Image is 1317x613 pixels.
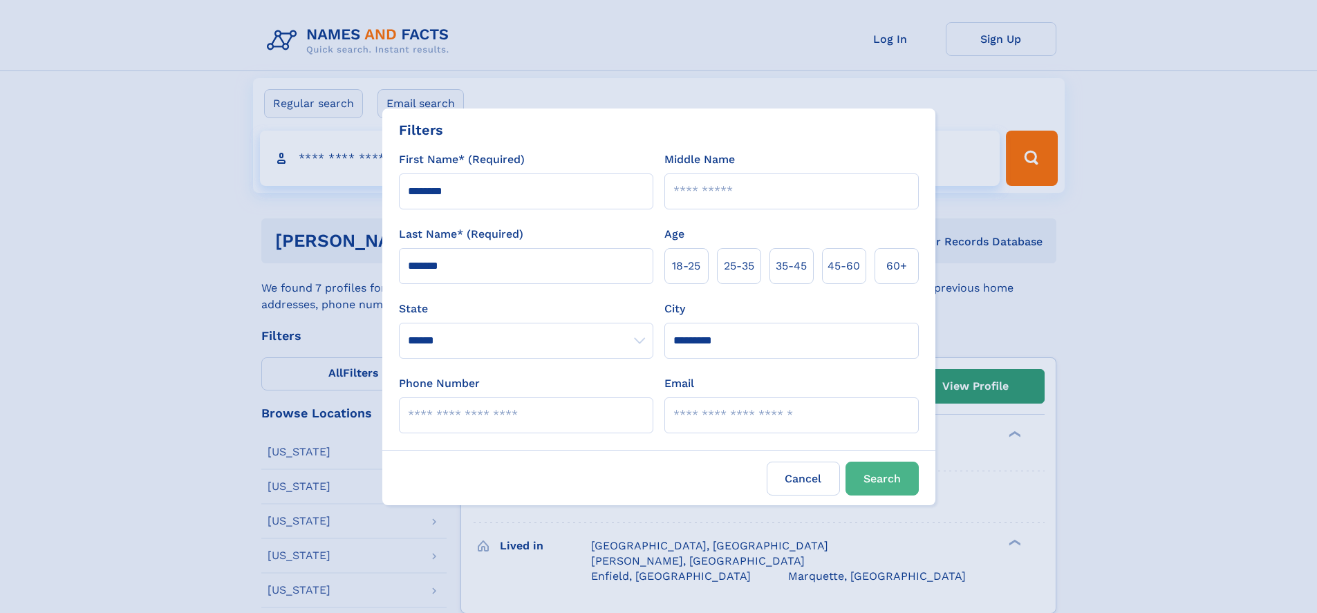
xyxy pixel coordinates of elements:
label: Cancel [767,462,840,496]
span: 18‑25 [672,258,700,274]
span: 25‑35 [724,258,754,274]
label: Age [664,226,684,243]
label: State [399,301,653,317]
div: Filters [399,120,443,140]
label: Last Name* (Required) [399,226,523,243]
label: Phone Number [399,375,480,392]
span: 45‑60 [828,258,860,274]
span: 35‑45 [776,258,807,274]
label: City [664,301,685,317]
label: First Name* (Required) [399,151,525,168]
label: Middle Name [664,151,735,168]
span: 60+ [886,258,907,274]
label: Email [664,375,694,392]
button: Search [846,462,919,496]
